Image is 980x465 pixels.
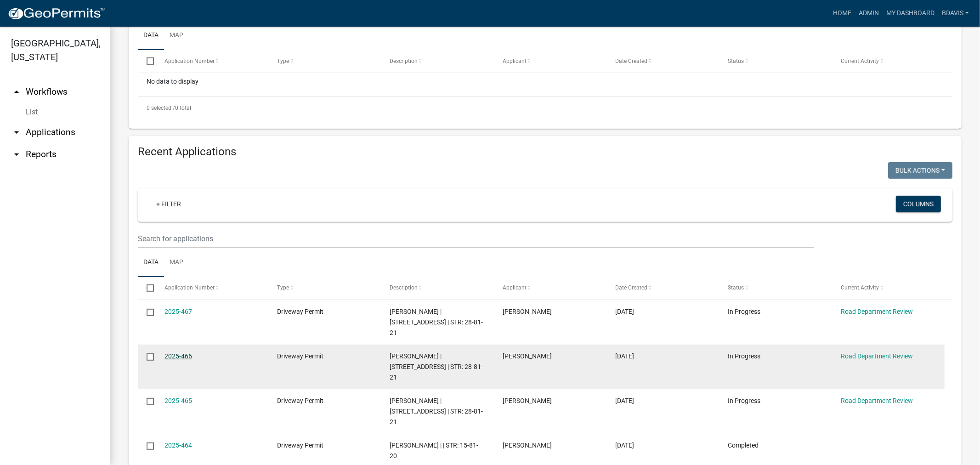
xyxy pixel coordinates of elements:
a: Map [164,248,189,278]
a: + Filter [149,196,188,212]
span: Applicant [503,284,527,291]
a: Admin [855,5,883,22]
datatable-header-cell: Applicant [494,277,606,299]
a: My Dashboard [883,5,938,22]
span: Jeff Lucas [503,397,552,404]
span: Date Created [615,58,647,64]
span: 10/13/2025 [615,397,634,404]
span: Date Created [615,284,647,291]
span: Driveway Permit [277,352,323,360]
span: 10/13/2025 [615,308,634,315]
span: 10/13/2025 [615,352,634,360]
h4: Recent Applications [138,145,952,159]
a: 2025-466 [164,352,192,360]
span: 10/08/2025 [615,442,634,449]
datatable-header-cell: Status [719,277,832,299]
button: Columns [896,196,941,212]
div: No data to display [138,73,952,96]
span: Description [390,284,418,291]
datatable-header-cell: Type [268,50,381,72]
a: bdavis [938,5,973,22]
datatable-header-cell: Current Activity [832,277,945,299]
span: Description [390,58,418,64]
span: Driveway Permit [277,397,323,404]
span: Jeff Lucas [503,352,552,360]
datatable-header-cell: Current Activity [832,50,945,72]
i: arrow_drop_down [11,127,22,138]
span: Brian Broderick [503,442,552,449]
span: In Progress [728,308,760,315]
datatable-header-cell: Applicant [494,50,606,72]
datatable-header-cell: Type [268,277,381,299]
span: Applicant [503,58,527,64]
a: 2025-467 [164,308,192,315]
datatable-header-cell: Application Number [155,50,268,72]
span: 0 selected / [147,105,175,111]
span: Type [277,284,289,291]
span: Jeff Lucas [503,308,552,315]
a: Road Department Review [841,352,913,360]
datatable-header-cell: Status [719,50,832,72]
i: arrow_drop_up [11,86,22,97]
button: Bulk Actions [888,162,952,179]
i: arrow_drop_down [11,149,22,160]
span: Completed [728,442,759,449]
span: Jeff Lucas | 12799 ELK AVE | STR: 28-81-21 [390,397,483,425]
datatable-header-cell: Application Number [155,277,268,299]
a: 2025-465 [164,397,192,404]
span: In Progress [728,397,760,404]
a: Road Department Review [841,397,913,404]
span: Driveway Permit [277,442,323,449]
a: Road Department Review [841,308,913,315]
datatable-header-cell: Date Created [606,277,719,299]
span: Application Number [164,284,215,291]
datatable-header-cell: Select [138,277,155,299]
a: Home [829,5,855,22]
a: Data [138,248,164,278]
span: Jeff Lucas | 12799 ELK AVE | STR: 28-81-21 [390,352,483,381]
span: Brian Broderick | | STR: 15-81-20 [390,442,478,459]
span: Current Activity [841,58,879,64]
span: Driveway Permit [277,308,323,315]
span: Jeff Lucas | 12799 ELK AVE | STR: 28-81-21 [390,308,483,336]
datatable-header-cell: Date Created [606,50,719,72]
datatable-header-cell: Description [381,50,493,72]
input: Search for applications [138,229,814,248]
span: In Progress [728,352,760,360]
span: Application Number [164,58,215,64]
a: Map [164,21,189,51]
a: Data [138,21,164,51]
datatable-header-cell: Select [138,50,155,72]
span: Current Activity [841,284,879,291]
span: Type [277,58,289,64]
a: 2025-464 [164,442,192,449]
datatable-header-cell: Description [381,277,493,299]
span: Status [728,284,744,291]
span: Status [728,58,744,64]
div: 0 total [138,96,952,119]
